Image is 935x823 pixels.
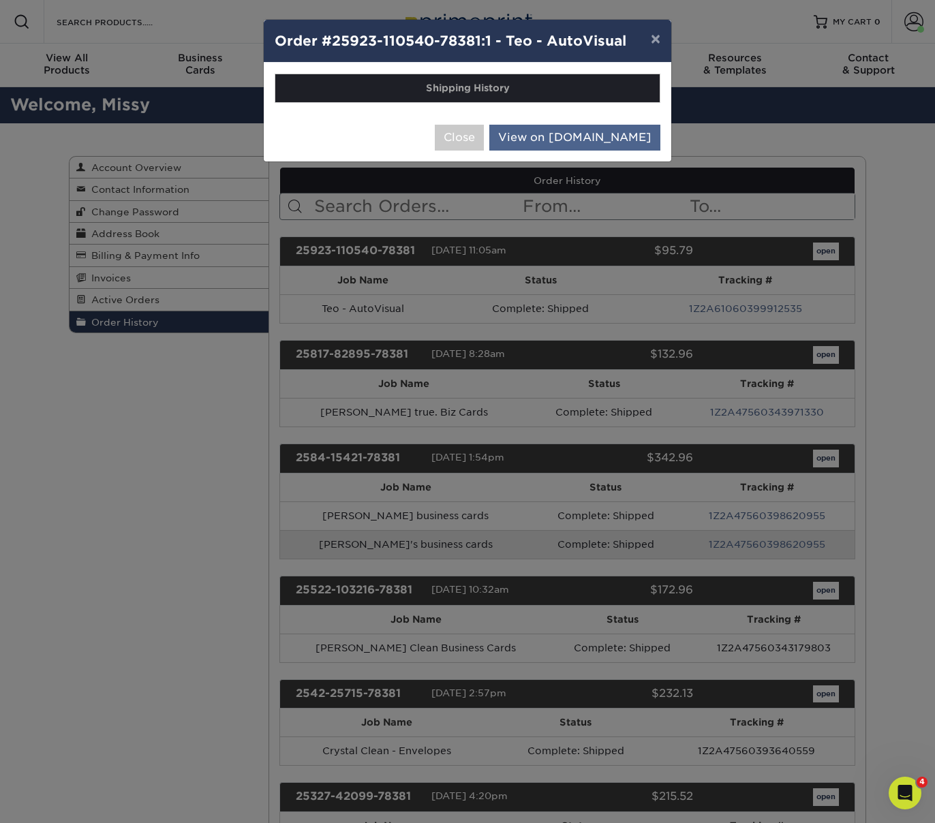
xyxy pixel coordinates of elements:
[275,31,660,51] h4: Order #25923-110540-78381:1 - Teo - AutoVisual
[917,777,928,788] span: 4
[640,20,671,58] button: ×
[889,777,921,809] iframe: Intercom live chat
[275,74,660,102] th: Shipping History
[489,125,660,151] a: View on [DOMAIN_NAME]
[435,125,484,151] button: Close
